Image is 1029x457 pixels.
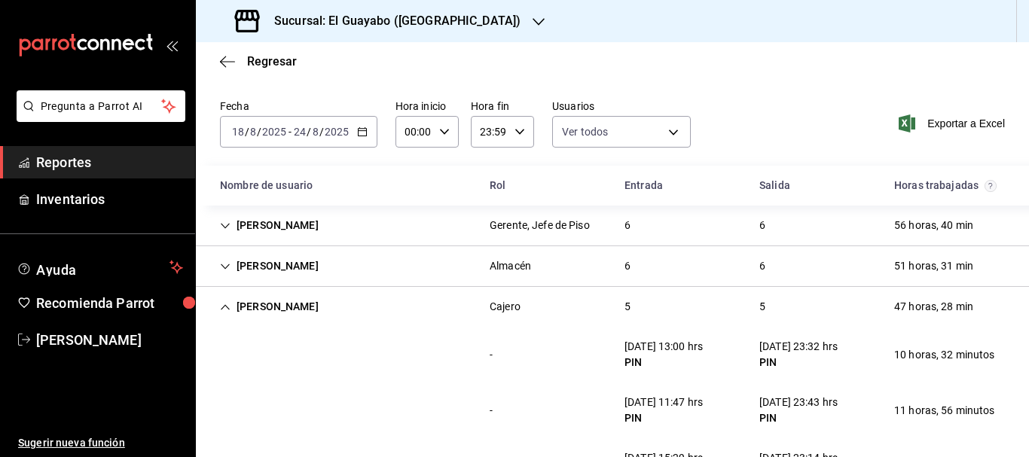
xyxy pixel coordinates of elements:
[612,293,643,321] div: Cell
[36,152,183,172] span: Reportes
[490,347,493,363] div: -
[747,172,882,200] div: HeadCell
[478,212,602,239] div: Cell
[196,327,1029,382] div: Row
[490,218,590,233] div: Gerente, Jefe de Piso
[552,101,691,111] label: Usuarios
[166,39,178,51] button: open_drawer_menu
[562,124,608,139] span: Ver todos
[747,333,850,376] div: Cell
[208,404,232,416] div: Cell
[11,109,185,125] a: Pregunta a Parrot AI
[312,126,319,138] input: --
[624,395,703,410] div: [DATE] 11:47 hrs
[490,403,493,419] div: -
[882,341,1007,369] div: Cell
[478,341,505,369] div: Cell
[747,212,777,239] div: Cell
[324,126,350,138] input: ----
[882,397,1007,425] div: Cell
[882,252,985,280] div: Cell
[249,126,257,138] input: --
[471,101,534,111] label: Hora fin
[208,293,331,321] div: Cell
[612,212,643,239] div: Cell
[759,395,838,410] div: [DATE] 23:43 hrs
[612,172,747,200] div: HeadCell
[36,189,183,209] span: Inventarios
[882,172,1017,200] div: HeadCell
[319,126,324,138] span: /
[36,258,163,276] span: Ayuda
[231,126,245,138] input: --
[490,258,531,274] div: Almacén
[747,388,850,432] div: Cell
[612,252,643,280] div: Cell
[41,99,162,114] span: Pregunta a Parrot AI
[245,126,249,138] span: /
[17,90,185,122] button: Pregunta a Parrot AI
[478,172,612,200] div: HeadCell
[478,397,505,425] div: Cell
[747,252,777,280] div: Cell
[395,101,459,111] label: Hora inicio
[624,355,703,370] div: PIN
[36,293,183,313] span: Recomienda Parrot
[882,212,985,239] div: Cell
[289,126,292,138] span: -
[257,126,261,138] span: /
[490,299,521,315] div: Cajero
[902,114,1005,133] button: Exportar a Excel
[624,410,703,426] div: PIN
[18,435,183,451] span: Sugerir nueva función
[208,172,478,200] div: HeadCell
[196,287,1029,327] div: Row
[208,252,331,280] div: Cell
[196,382,1029,438] div: Row
[985,180,997,192] svg: El total de horas trabajadas por usuario es el resultado de la suma redondeada del registro de ho...
[196,166,1029,206] div: Head
[293,126,307,138] input: --
[478,293,533,321] div: Cell
[478,252,543,280] div: Cell
[307,126,311,138] span: /
[759,355,838,370] div: PIN
[261,126,287,138] input: ----
[612,333,715,376] div: Cell
[196,206,1029,246] div: Row
[36,330,183,350] span: [PERSON_NAME]
[624,339,703,355] div: [DATE] 13:00 hrs
[759,339,838,355] div: [DATE] 23:32 hrs
[262,12,521,30] h3: Sucursal: El Guayabo ([GEOGRAPHIC_DATA])
[747,293,777,321] div: Cell
[247,54,297,69] span: Regresar
[882,293,985,321] div: Cell
[220,54,297,69] button: Regresar
[759,410,838,426] div: PIN
[612,388,715,432] div: Cell
[208,212,331,239] div: Cell
[196,246,1029,287] div: Row
[208,349,232,361] div: Cell
[220,101,377,111] label: Fecha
